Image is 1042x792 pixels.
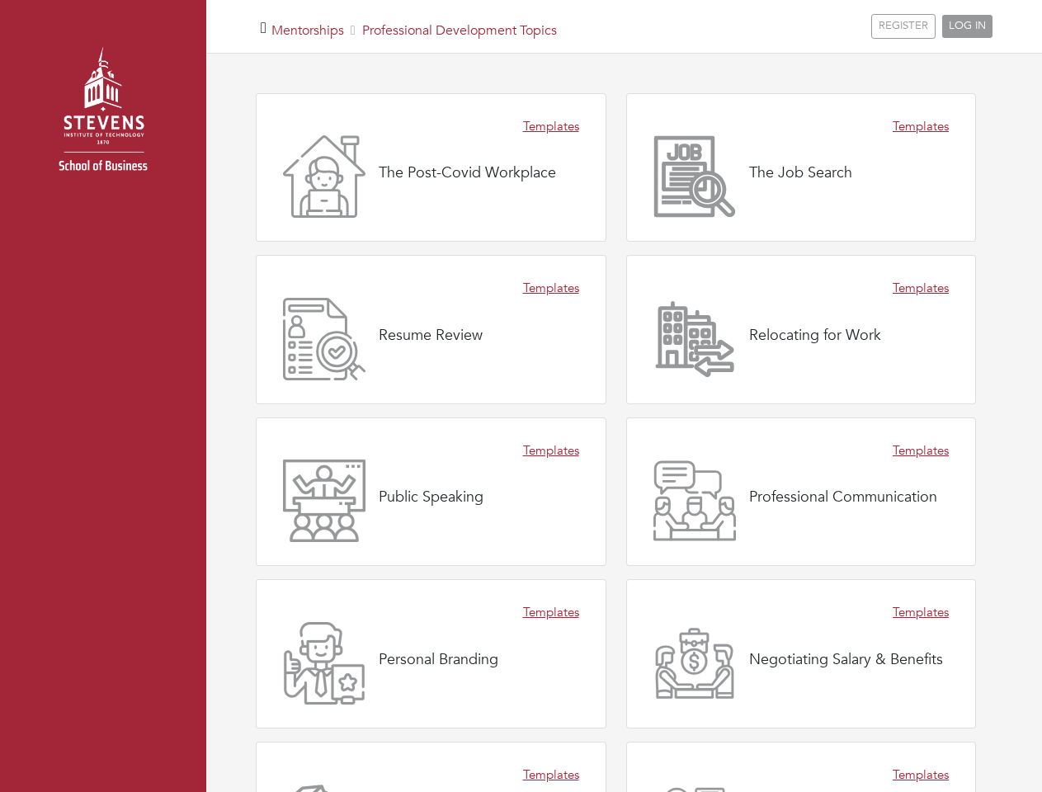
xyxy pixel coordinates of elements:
a: Templates [523,603,579,622]
a: Templates [893,603,949,622]
h4: Professional Communication [749,488,937,507]
h4: Relocating for Work [749,327,881,345]
h4: Negotiating Salary & Benefits [749,651,943,669]
h4: Resume Review [379,327,483,345]
a: Templates [523,766,579,785]
h4: Public Speaking [379,488,483,507]
a: Templates [893,117,949,136]
h4: The Job Search [749,164,852,182]
a: Templates [893,766,949,785]
a: Professional Development Topics [362,21,557,40]
a: Mentorships [271,21,344,40]
h4: Personal Branding [379,651,498,669]
img: stevens_logo.png [17,29,190,202]
a: REGISTER [871,14,936,39]
a: Templates [893,279,949,298]
a: Templates [523,117,579,136]
a: LOG IN [942,15,992,38]
a: Templates [523,279,579,298]
a: Templates [893,441,949,460]
a: Templates [523,441,579,460]
h4: The Post-Covid Workplace [379,164,556,182]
